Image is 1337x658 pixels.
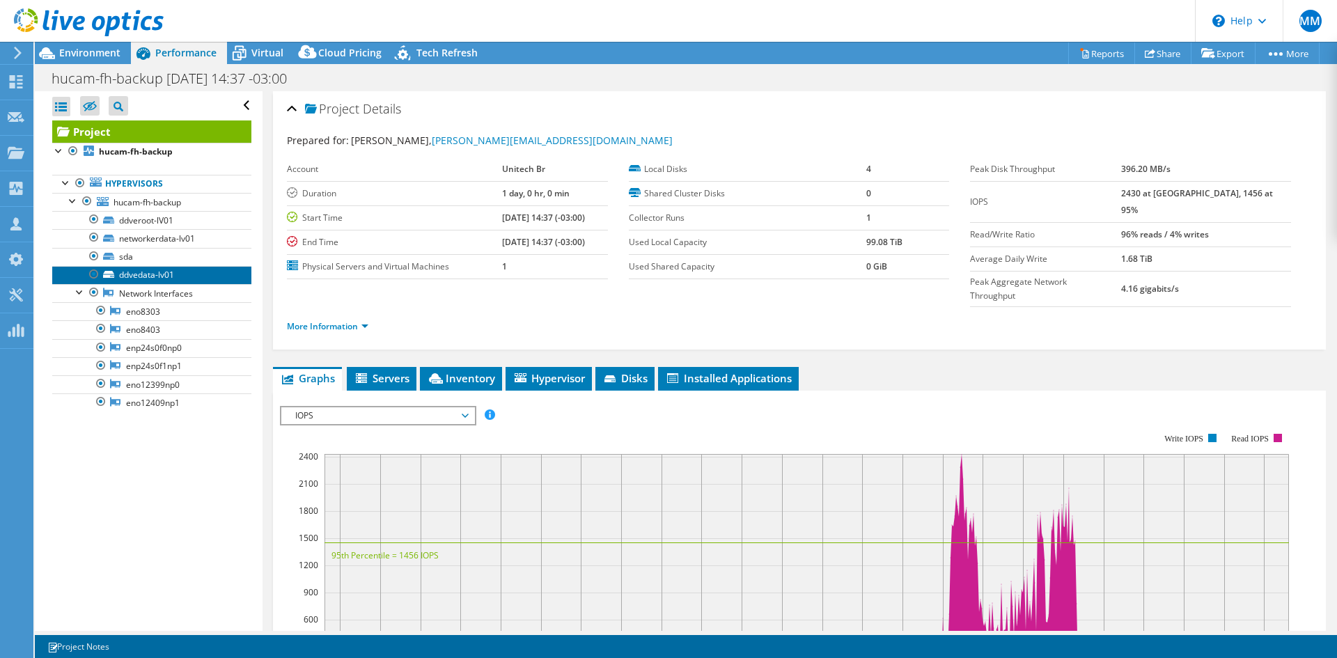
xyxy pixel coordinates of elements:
label: Collector Runs [629,211,866,225]
span: Servers [354,371,409,385]
svg: \n [1212,15,1225,27]
a: Share [1134,42,1191,64]
text: 1500 [299,532,318,544]
span: Project [305,102,359,116]
a: eno8303 [52,302,251,320]
b: 4 [866,163,871,175]
b: 96% reads / 4% writes [1121,228,1209,240]
a: ddveroot-lV01 [52,211,251,229]
a: ddvedata-lv01 [52,266,251,284]
span: Installed Applications [665,371,792,385]
a: networkerdata-lv01 [52,229,251,247]
a: eno12399np0 [52,375,251,393]
label: Physical Servers and Virtual Machines [287,260,502,274]
b: 99.08 TiB [866,236,902,248]
text: 2400 [299,451,318,462]
label: Read/Write Ratio [970,228,1120,242]
label: Duration [287,187,502,201]
b: 1 day, 0 hr, 0 min [502,187,570,199]
a: hucam-fh-backup [52,143,251,161]
span: Cloud Pricing [318,46,382,59]
label: Account [287,162,502,176]
text: 1800 [299,505,318,517]
span: hucam-fh-backup [114,196,181,208]
a: More [1255,42,1320,64]
span: Performance [155,46,217,59]
label: End Time [287,235,502,249]
a: enp24s0f1np1 [52,357,251,375]
b: 0 [866,187,871,199]
a: Export [1191,42,1256,64]
label: Local Disks [629,162,866,176]
a: eno8403 [52,320,251,338]
text: Write IOPS [1164,434,1203,444]
label: IOPS [970,195,1120,209]
a: enp24s0f0np0 [52,339,251,357]
label: Peak Aggregate Network Throughput [970,275,1120,303]
b: 4.16 gigabits/s [1121,283,1179,295]
span: Virtual [251,46,283,59]
a: Network Interfaces [52,284,251,302]
span: Environment [59,46,120,59]
span: MM [1299,10,1322,32]
a: Hypervisors [52,175,251,193]
label: Shared Cluster Disks [629,187,866,201]
b: [DATE] 14:37 (-03:00) [502,236,585,248]
text: 900 [304,586,318,598]
b: hucam-fh-backup [99,146,173,157]
label: Used Shared Capacity [629,260,866,274]
span: Details [363,100,401,117]
h1: hucam-fh-backup [DATE] 14:37 -03:00 [45,71,308,86]
span: [PERSON_NAME], [351,134,673,147]
span: Disks [602,371,648,385]
a: sda [52,248,251,266]
b: 396.20 MB/s [1121,163,1171,175]
b: Unitech Br [502,163,545,175]
span: Tech Refresh [416,46,478,59]
b: 1.68 TiB [1121,253,1152,265]
span: Hypervisor [513,371,585,385]
text: 600 [304,613,318,625]
text: 2100 [299,478,318,489]
b: 1 [502,260,507,272]
label: Start Time [287,211,502,225]
a: eno12409np1 [52,393,251,412]
text: Read IOPS [1232,434,1269,444]
a: Project Notes [38,638,119,655]
a: Reports [1068,42,1135,64]
span: Graphs [280,371,335,385]
b: 0 GiB [866,260,887,272]
span: Inventory [427,371,495,385]
label: Prepared for: [287,134,349,147]
span: IOPS [288,407,467,424]
label: Peak Disk Throughput [970,162,1120,176]
b: [DATE] 14:37 (-03:00) [502,212,585,224]
a: [PERSON_NAME][EMAIL_ADDRESS][DOMAIN_NAME] [432,134,673,147]
text: 95th Percentile = 1456 IOPS [331,549,439,561]
text: 1200 [299,559,318,571]
a: More Information [287,320,368,332]
b: 2430 at [GEOGRAPHIC_DATA], 1456 at 95% [1121,187,1273,216]
a: hucam-fh-backup [52,193,251,211]
label: Used Local Capacity [629,235,866,249]
b: 1 [866,212,871,224]
label: Average Daily Write [970,252,1120,266]
a: Project [52,120,251,143]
